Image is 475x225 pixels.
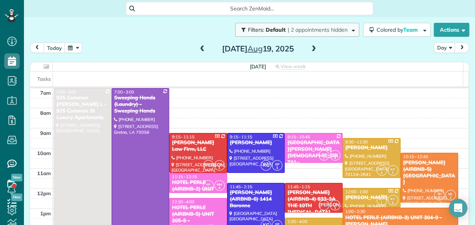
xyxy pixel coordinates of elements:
small: 4 [215,184,224,192]
span: [DATE] [249,63,266,70]
span: 9:15 - 11:15 [172,134,194,140]
small: 1 [330,205,340,212]
span: Tasks [37,76,51,82]
span: Colored by [377,26,421,33]
span: 9:15 - 11:15 [230,134,252,140]
span: AR [321,152,326,156]
small: 1 [215,164,224,172]
div: [PERSON_NAME] (AIRBNB-5) [GEOGRAPHIC_DATA] [403,160,456,186]
span: KP [379,197,384,201]
span: KP [390,197,395,201]
span: 7am [40,90,51,96]
span: ML [448,192,453,196]
span: 9am [40,130,51,136]
span: | 2 appointments hidden [288,26,348,33]
small: 1 [272,164,282,172]
div: [PERSON_NAME] (AIRBNB-6) 1414 Baronne [229,189,283,209]
span: [PERSON_NAME] [319,200,329,210]
a: Filters: Default | 2 appointments hidden [231,23,359,37]
span: MM [217,182,222,186]
small: 3 [388,199,398,207]
span: MM [332,152,338,156]
small: 4 [330,155,340,162]
span: 1:00 - 2:30 [345,209,365,214]
span: [PERSON_NAME] [203,160,214,170]
span: 11:45 - 2:15 [230,184,252,189]
span: Team [403,26,419,33]
div: [PERSON_NAME] (AIRBNB-4) 833-3A THE 10TH [MEDICAL_DATA] [287,189,340,216]
span: Default [266,26,286,33]
small: 1 [388,169,398,177]
span: 12:00 - 1:00 [345,189,368,194]
button: prev [30,43,44,53]
button: Day [434,43,455,53]
small: 1 [434,194,444,202]
span: CG [217,162,222,166]
span: KP [390,167,395,171]
span: EP [275,162,279,166]
button: Actions [434,23,469,37]
span: KP [379,167,384,171]
span: 7:00 - 3:00 [56,89,76,95]
div: [PERSON_NAME] [345,194,398,201]
span: SD [437,192,441,196]
span: 8am [40,110,51,116]
span: View week [281,63,305,70]
span: 11:15 - 12:15 [172,174,197,179]
span: 12pm [37,190,51,196]
small: 2 [446,194,455,202]
small: 2 [319,155,329,162]
span: Filters: [248,26,264,33]
span: 9:15 - 10:45 [287,134,310,140]
span: 11am [37,170,51,176]
button: Filters: Default | 2 appointments hidden [235,23,359,37]
small: 3 [377,169,387,177]
div: HOTEL PERLE (AIRBNB-2) UNIT 303-8 - [PERSON_NAME] [171,179,225,206]
span: 9:30 - 11:30 [345,139,368,145]
span: 7:00 - 3:00 [114,89,134,95]
div: 925 Common [PERSON_NAME] L - 925 Common St Luxury Apartments [56,95,109,121]
span: 12:30 - 4:00 [172,199,194,205]
span: 11:45 - 1:15 [287,184,310,189]
span: 10am [37,150,51,156]
button: Colored byTeam [363,23,431,37]
span: 1pm [40,210,51,216]
span: CG [332,202,337,206]
button: next [455,43,469,53]
div: [PERSON_NAME] [229,140,283,146]
span: New [11,174,22,181]
h2: [DATE] 19, 2025 [210,44,306,53]
div: [GEOGRAPHIC_DATA][PERSON_NAME][DEMOGRAPHIC_DATA] - [DEMOGRAPHIC_DATA] [287,140,340,179]
button: today [44,43,65,53]
small: 2 [204,184,213,192]
span: 10:15 - 12:45 [403,154,428,159]
div: Sweeping Hands (Laundry) - Sweeping Hands [114,95,167,114]
span: Aug [247,44,262,53]
div: [PERSON_NAME] Law Firm, LLC [171,140,225,153]
span: AR [206,182,210,186]
div: [PERSON_NAME] [345,145,398,151]
div: Open Intercom Messenger [449,199,467,217]
small: 1 [377,199,387,207]
span: 1:30 - 4:00 [287,219,307,224]
span: KG [261,160,271,170]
